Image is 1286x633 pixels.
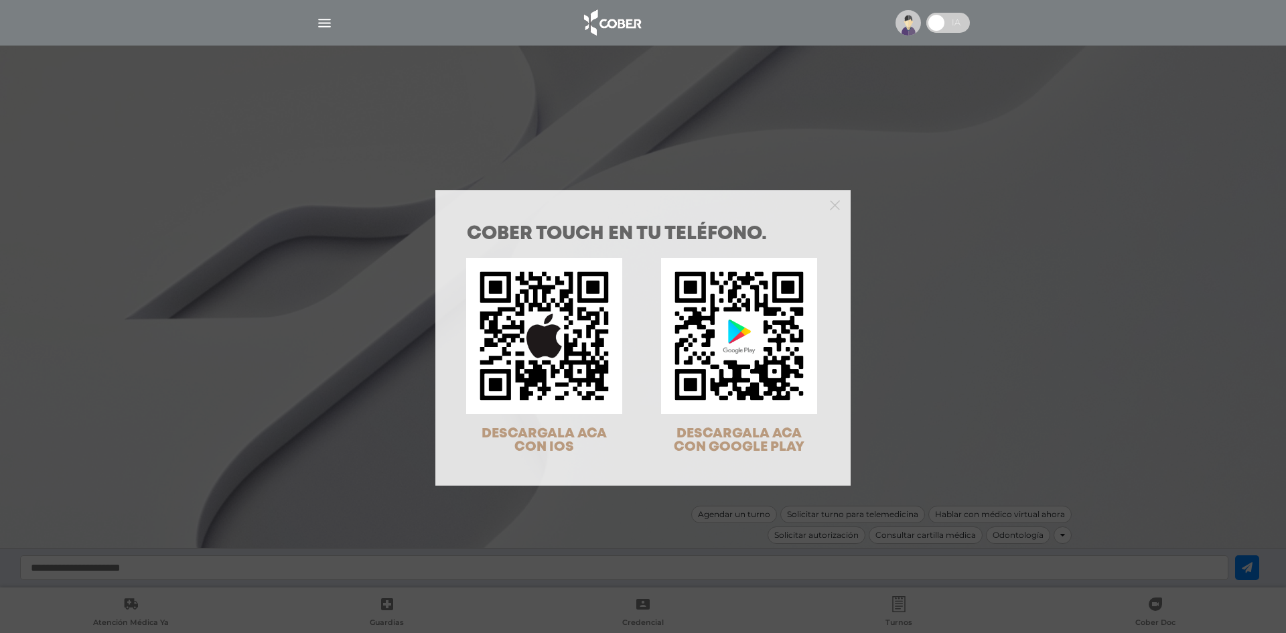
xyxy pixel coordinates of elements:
[467,225,819,244] h1: COBER TOUCH en tu teléfono.
[661,258,817,414] img: qr-code
[482,427,607,453] span: DESCARGALA ACA CON IOS
[466,258,622,414] img: qr-code
[830,198,840,210] button: Close
[674,427,804,453] span: DESCARGALA ACA CON GOOGLE PLAY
